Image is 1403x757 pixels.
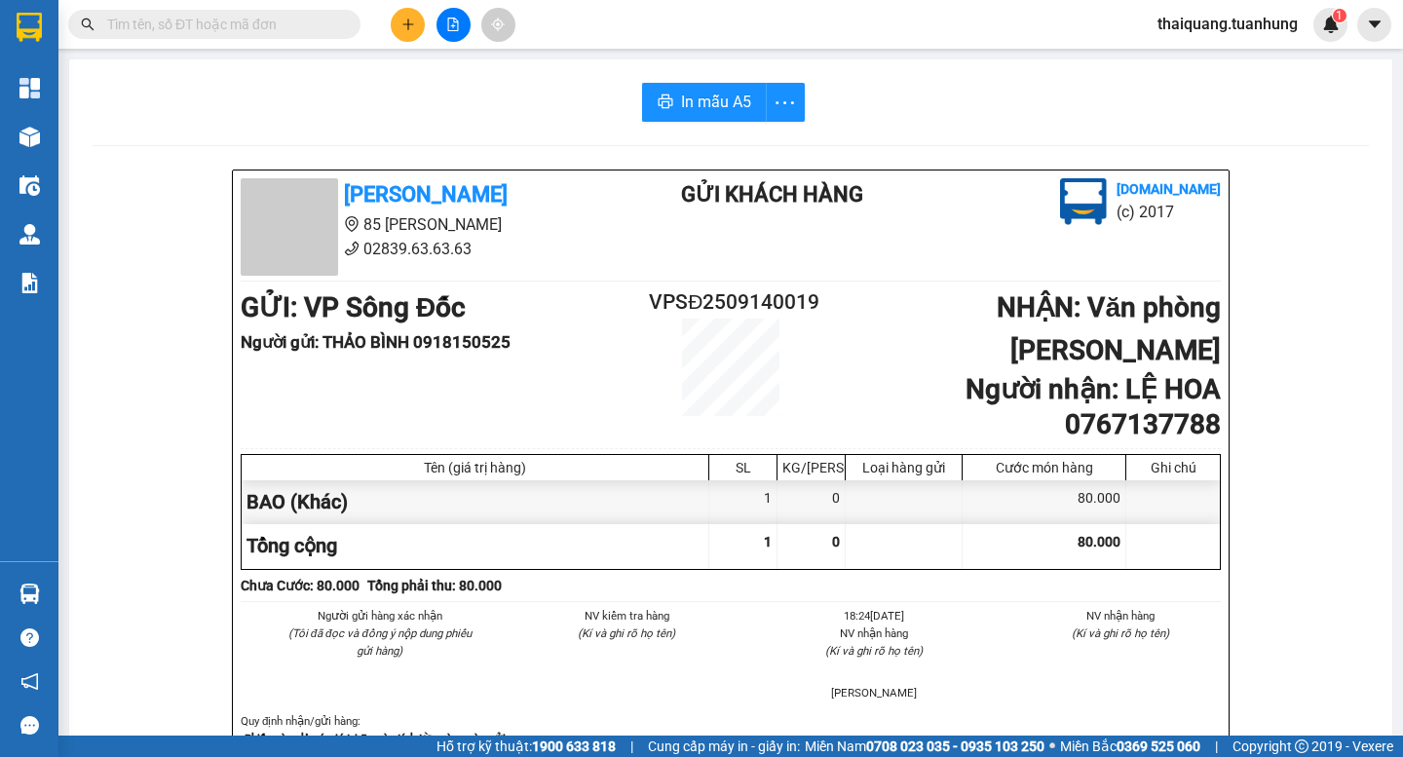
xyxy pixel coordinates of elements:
span: notification [20,672,39,691]
span: ⚪️ [1049,742,1055,750]
span: Cung cấp máy in - giấy in: [648,736,800,757]
b: [PERSON_NAME] [344,182,508,207]
button: printerIn mẫu A5 [642,83,767,122]
li: NV nhận hàng [774,625,974,642]
span: phone [344,241,360,256]
li: 85 [PERSON_NAME] [241,212,603,237]
h2: VPSĐ2509140019 [649,286,813,319]
button: caret-down [1357,8,1391,42]
span: aim [491,18,505,31]
i: (Kí và ghi rõ họ tên) [1072,626,1169,640]
span: file-add [446,18,460,31]
li: 18:24[DATE] [774,607,974,625]
span: thaiquang.tuanhung [1142,12,1313,36]
li: [PERSON_NAME] [774,684,974,701]
span: | [1215,736,1218,757]
div: 0 [777,480,846,524]
i: (Kí và ghi rõ họ tên) [825,644,923,658]
i: (Tôi đã đọc và đồng ý nộp dung phiếu gửi hàng) [288,626,472,658]
span: question-circle [20,628,39,647]
span: printer [658,94,673,112]
img: icon-new-feature [1322,16,1340,33]
span: message [20,716,39,735]
button: aim [481,8,515,42]
span: Miền Bắc [1060,736,1200,757]
i: (Kí và ghi rõ họ tên) [578,626,675,640]
span: 80.000 [1078,534,1120,549]
b: [DOMAIN_NAME] [1117,181,1221,197]
button: plus [391,8,425,42]
div: Tên (giá trị hàng) [246,460,703,475]
div: SL [714,460,772,475]
button: more [766,83,805,122]
span: more [767,91,804,115]
img: logo.jpg [1060,178,1107,225]
div: Ghi chú [1131,460,1215,475]
strong: -Phiếu này chỉ có giá trị 5 ngày tính từ ngày ngày gửi [241,732,506,745]
b: Tổng phải thu: 80.000 [367,578,502,593]
span: search [81,18,95,31]
b: NHẬN : Văn phòng [PERSON_NAME] [997,291,1221,366]
span: Hỗ trợ kỹ thuật: [436,736,616,757]
span: 0 [832,534,840,549]
span: | [630,736,633,757]
img: warehouse-icon [19,224,40,245]
img: solution-icon [19,273,40,293]
span: 1 [764,534,772,549]
span: environment [344,216,360,232]
span: caret-down [1366,16,1384,33]
div: BAO (Khác) [242,480,709,524]
b: Người nhận : LỆ HOA 0767137788 [966,373,1221,440]
li: 02839.63.63.63 [241,237,603,261]
div: Cước món hàng [967,460,1120,475]
img: warehouse-icon [19,175,40,196]
strong: 1900 633 818 [532,738,616,754]
img: warehouse-icon [19,584,40,604]
strong: 0708 023 035 - 0935 103 250 [866,738,1044,754]
li: NV kiểm tra hàng [527,607,728,625]
input: Tìm tên, số ĐT hoặc mã đơn [107,14,337,35]
b: Gửi khách hàng [681,182,863,207]
strong: 0369 525 060 [1117,738,1200,754]
span: Tổng cộng [246,534,337,557]
img: dashboard-icon [19,78,40,98]
span: In mẫu A5 [681,90,751,114]
div: 80.000 [963,480,1126,524]
div: Loại hàng gửi [851,460,957,475]
li: (c) 2017 [1117,200,1221,224]
span: plus [401,18,415,31]
b: Chưa Cước : 80.000 [241,578,360,593]
b: Người gửi : THẢO BÌNH 0918150525 [241,332,511,352]
span: Miền Nam [805,736,1044,757]
span: 1 [1336,9,1343,22]
img: logo-vxr [17,13,42,42]
div: 1 [709,480,777,524]
button: file-add [436,8,471,42]
li: NV nhận hàng [1021,607,1222,625]
div: KG/[PERSON_NAME] [782,460,840,475]
b: GỬI : VP Sông Đốc [241,291,466,323]
li: Người gửi hàng xác nhận [280,607,480,625]
sup: 1 [1333,9,1346,22]
img: warehouse-icon [19,127,40,147]
span: copyright [1295,739,1308,753]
